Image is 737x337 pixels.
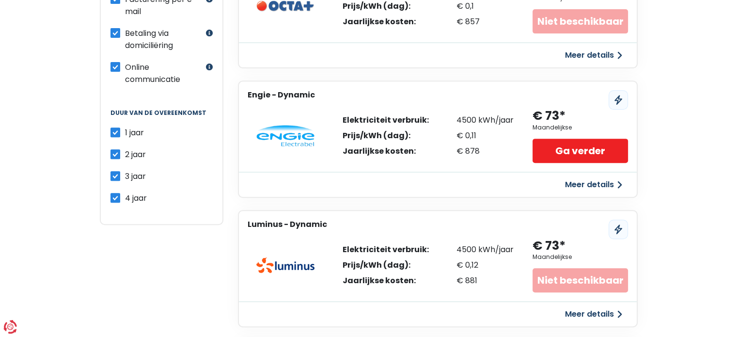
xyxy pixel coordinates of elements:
[256,257,314,273] img: Luminus
[256,0,314,12] img: Octa
[343,116,429,124] div: Elektriciteit verbruik:
[125,171,146,182] span: 3 jaar
[110,110,213,126] legend: Duur van de overeenkomst
[533,268,627,292] div: Niet beschikbaar
[343,18,429,26] div: Jaarlijkse kosten:
[456,246,514,254] div: 4500 kWh/jaar
[256,125,314,146] img: Engie
[343,246,429,254] div: Elektriciteit verbruik:
[533,139,627,163] a: Ga verder
[559,305,628,323] button: Meer details
[125,149,146,160] span: 2 jaar
[125,127,144,138] span: 1 jaar
[343,261,429,269] div: Prijs/kWh (dag):
[559,47,628,64] button: Meer details
[125,27,204,51] label: Betaling via domiciliëring
[456,147,514,155] div: € 878
[456,261,514,269] div: € 0,12
[533,124,572,131] div: Maandelijkse
[533,254,572,260] div: Maandelijkse
[343,132,429,140] div: Prijs/kWh (dag):
[533,108,565,124] div: € 73*
[343,147,429,155] div: Jaarlijkse kosten:
[456,277,514,285] div: € 881
[343,277,429,285] div: Jaarlijkse kosten:
[125,61,204,85] label: Online communicatie
[343,2,429,10] div: Prijs/kWh (dag):
[533,9,627,33] div: Niet beschikbaar
[248,90,315,99] h3: Engie - Dynamic
[456,116,514,124] div: 4500 kWh/jaar
[456,2,514,10] div: € 0,1
[559,176,628,193] button: Meer details
[125,193,147,204] span: 4 jaar
[533,238,565,254] div: € 73*
[248,220,327,229] h3: Luminus - Dynamic
[456,18,514,26] div: € 857
[456,132,514,140] div: € 0,11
